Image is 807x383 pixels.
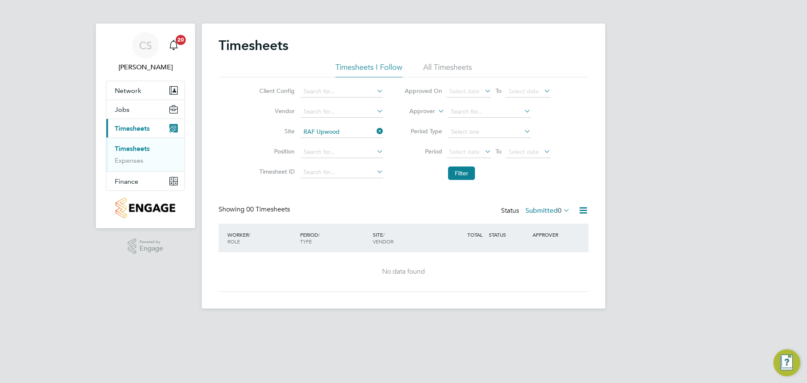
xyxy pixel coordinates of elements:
[509,148,539,156] span: Select date
[106,81,185,100] button: Network
[106,198,185,218] a: Go to home page
[493,85,504,96] span: To
[165,32,182,59] a: 20
[257,127,295,135] label: Site
[448,106,531,118] input: Search for...
[225,227,298,249] div: WORKER
[140,245,163,252] span: Engage
[115,156,143,164] a: Expenses
[115,106,129,114] span: Jobs
[423,62,472,77] li: All Timesheets
[106,100,185,119] button: Jobs
[449,148,480,156] span: Select date
[448,126,531,138] input: Select one
[249,231,251,238] span: /
[493,146,504,157] span: To
[257,168,295,175] label: Timesheet ID
[115,145,150,153] a: Timesheets
[106,137,185,172] div: Timesheets
[404,148,442,155] label: Period
[509,87,539,95] span: Select date
[116,198,175,218] img: countryside-properties-logo-retina.png
[301,146,383,158] input: Search for...
[257,148,295,155] label: Position
[176,35,186,45] span: 20
[501,205,572,217] div: Status
[140,238,163,246] span: Powered by
[300,238,312,245] span: TYPE
[106,32,185,72] a: CS[PERSON_NAME]
[301,166,383,178] input: Search for...
[257,107,295,115] label: Vendor
[106,119,185,137] button: Timesheets
[397,107,435,116] label: Approver
[227,238,240,245] span: ROLE
[404,127,442,135] label: Period Type
[335,62,402,77] li: Timesheets I Follow
[96,24,195,228] nav: Main navigation
[404,87,442,95] label: Approved On
[301,106,383,118] input: Search for...
[467,231,483,238] span: TOTAL
[487,227,530,242] div: STATUS
[383,231,385,238] span: /
[257,87,295,95] label: Client Config
[449,87,480,95] span: Select date
[139,40,152,51] span: CS
[773,349,800,376] button: Engage Resource Center
[219,37,288,54] h2: Timesheets
[106,172,185,190] button: Finance
[530,227,574,242] div: APPROVER
[448,166,475,180] button: Filter
[246,205,290,214] span: 00 Timesheets
[115,87,141,95] span: Network
[106,62,185,72] span: Charlie Slidel
[373,238,393,245] span: VENDOR
[525,206,570,215] label: Submitted
[371,227,443,249] div: SITE
[301,86,383,98] input: Search for...
[298,227,371,249] div: PERIOD
[219,205,292,214] div: Showing
[128,238,164,254] a: Powered byEngage
[227,267,580,276] div: No data found
[318,231,320,238] span: /
[115,177,138,185] span: Finance
[301,126,383,138] input: Search for...
[115,124,150,132] span: Timesheets
[558,206,562,215] span: 0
